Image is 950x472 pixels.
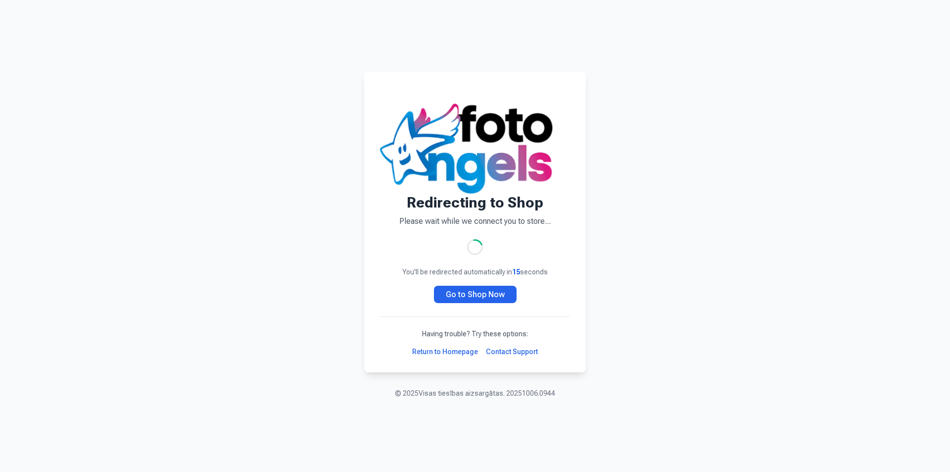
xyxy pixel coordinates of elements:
p: Please wait while we connect you to store... [380,215,570,227]
a: Go to Shop Now [434,286,517,303]
p: You'll be redirected automatically in seconds [380,267,570,277]
h1: Redirecting to Shop [380,194,570,211]
p: Having trouble? Try these options: [380,329,570,339]
span: 15 [512,268,520,276]
a: Return to Homepage [412,347,478,357]
p: © 2025 Visas tiesības aizsargātas. 20251006.0944 [395,388,555,398]
a: Contact Support [486,347,538,357]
